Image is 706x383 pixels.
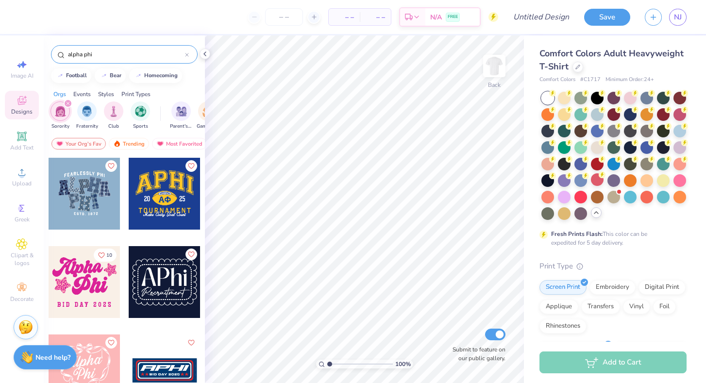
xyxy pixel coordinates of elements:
div: filter for Sorority [50,101,70,130]
div: filter for Club [104,101,123,130]
span: Club [108,123,119,130]
div: Events [73,90,91,99]
a: NJ [669,9,687,26]
div: Back [488,81,501,89]
img: most_fav.gif [156,140,164,147]
img: Club Image [108,106,119,117]
div: Transfers [581,300,620,314]
img: most_fav.gif [56,140,64,147]
span: Sorority [51,123,69,130]
button: Like [185,160,197,172]
button: filter button [197,101,219,130]
button: Like [94,249,117,262]
span: Comfort Colors [539,76,575,84]
span: 10 [106,253,112,258]
div: Most Favorited [152,138,207,150]
img: Fraternity Image [82,106,92,117]
img: Game Day Image [202,106,214,117]
input: Try "Alpha" [67,50,185,59]
div: Embroidery [589,280,636,295]
span: Minimum Order: 24 + [605,76,654,84]
div: Your Org's Fav [51,138,106,150]
button: filter button [76,101,98,130]
div: Digital Print [639,280,686,295]
div: Print Type [539,261,687,272]
span: NJ [674,12,682,23]
span: Clipart & logos [5,251,39,267]
span: Greek [15,216,30,223]
label: Submit to feature on our public gallery. [447,345,505,363]
div: Foil [653,300,676,314]
div: Trending [109,138,149,150]
strong: Fresh Prints Flash: [551,230,603,238]
div: filter for Game Day [197,101,219,130]
div: Screen Print [539,280,587,295]
button: Save [584,9,630,26]
span: Game Day [197,123,219,130]
button: filter button [131,101,150,130]
div: Vinyl [623,300,650,314]
button: Like [185,249,197,260]
span: Parent's Weekend [170,123,192,130]
button: filter button [50,101,70,130]
button: filter button [170,101,192,130]
span: – – [335,12,354,22]
div: homecoming [144,73,178,78]
div: filter for Sports [131,101,150,130]
div: Print Types [121,90,151,99]
button: Like [105,337,117,349]
span: Decorate [10,295,34,303]
div: This color can be expedited for 5 day delivery. [551,230,671,247]
div: Applique [539,300,578,314]
img: trending.gif [113,140,121,147]
img: trend_line.gif [100,73,108,79]
div: Orgs [53,90,66,99]
div: filter for Fraternity [76,101,98,130]
img: trend_line.gif [134,73,142,79]
span: Upload [12,180,32,187]
div: filter for Parent's Weekend [170,101,192,130]
span: N/A [430,12,442,22]
span: – – [366,12,385,22]
input: – – [265,8,303,26]
span: Comfort Colors Adult Heavyweight T-Shirt [539,48,684,72]
div: football [66,73,87,78]
img: trend_line.gif [56,73,64,79]
div: Rhinestones [539,319,587,333]
span: FREE [448,14,458,20]
span: 100 % [395,360,411,368]
input: Untitled Design [505,7,577,27]
div: Styles [98,90,114,99]
span: Image AI [11,72,34,80]
button: homecoming [129,68,182,83]
button: filter button [104,101,123,130]
img: Back [485,56,504,76]
button: Like [105,160,117,172]
img: Sports Image [135,106,146,117]
span: Designs [11,108,33,116]
span: Sports [133,123,148,130]
span: # C1717 [580,76,601,84]
span: Fraternity [76,123,98,130]
button: bear [95,68,126,83]
strong: Need help? [35,353,70,362]
img: Parent's Weekend Image [176,106,187,117]
button: football [51,68,91,83]
img: Sorority Image [55,106,66,117]
button: Like [185,337,197,349]
span: Add Text [10,144,34,151]
div: bear [110,73,121,78]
